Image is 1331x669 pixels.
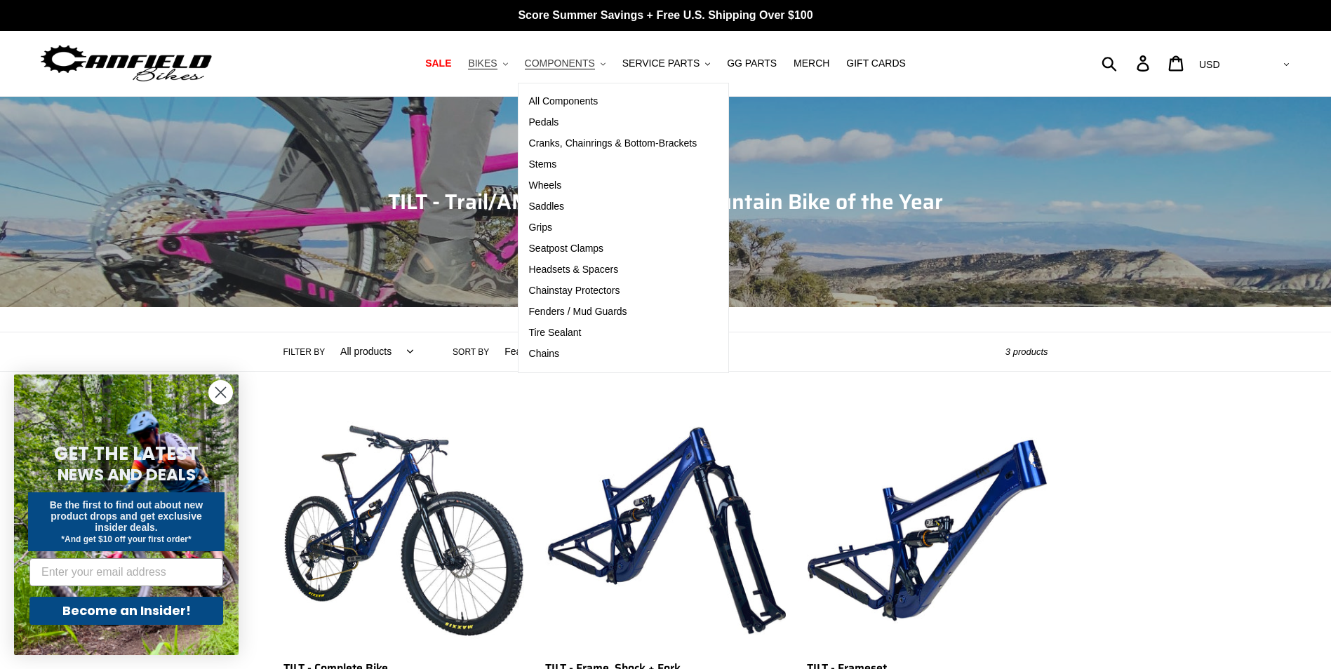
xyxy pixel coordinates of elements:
span: Pedals [529,116,559,128]
a: Cranks, Chainrings & Bottom-Brackets [519,133,708,154]
span: All Components [529,95,598,107]
span: Wheels [529,180,562,191]
button: COMPONENTS [518,54,613,73]
span: Fenders / Mud Guards [529,306,627,318]
a: Headsets & Spacers [519,259,708,281]
a: GG PARTS [720,54,784,73]
span: Chainstay Protectors [529,285,620,297]
span: SERVICE PARTS [622,58,700,69]
button: BIKES [461,54,514,73]
button: Close dialog [208,380,233,405]
a: Fenders / Mud Guards [519,302,708,323]
input: Search [1109,48,1145,79]
span: GG PARTS [727,58,777,69]
a: Stems [519,154,708,175]
a: GIFT CARDS [839,54,913,73]
button: Become an Insider! [29,597,223,625]
a: Wheels [519,175,708,196]
a: Seatpost Clamps [519,238,708,259]
span: *And get $10 off your first order* [61,534,191,544]
label: Sort by [453,346,489,358]
a: Pedals [519,112,708,133]
a: Saddles [519,196,708,217]
span: Be the first to find out about new product drops and get exclusive insider deals. [50,499,203,533]
span: 3 products [1005,346,1048,357]
span: MERCH [794,58,829,69]
button: SERVICE PARTS [615,54,717,73]
a: Chains [519,344,708,365]
a: All Components [519,91,708,112]
span: Headsets & Spacers [529,264,619,276]
span: TILT - Trail/AM 29er - 2024 All Mountain Bike of the Year [388,185,943,218]
span: Saddles [529,201,565,212]
label: Filter by [283,346,326,358]
a: Grips [519,217,708,238]
a: SALE [418,54,458,73]
span: Cranks, Chainrings & Bottom-Brackets [529,137,697,149]
span: GET THE LATEST [54,441,199,466]
span: NEWS AND DEALS [58,464,196,486]
span: BIKES [468,58,497,69]
span: SALE [425,58,451,69]
a: Tire Sealant [519,323,708,344]
span: Tire Sealant [529,327,582,339]
span: Grips [529,222,552,234]
span: Seatpost Clamps [529,243,604,255]
a: Chainstay Protectors [519,281,708,302]
span: GIFT CARDS [846,58,906,69]
a: MERCH [787,54,836,73]
span: Chains [529,348,560,360]
span: COMPONENTS [525,58,595,69]
img: Canfield Bikes [39,41,214,86]
span: Stems [529,158,557,170]
input: Enter your email address [29,558,223,586]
